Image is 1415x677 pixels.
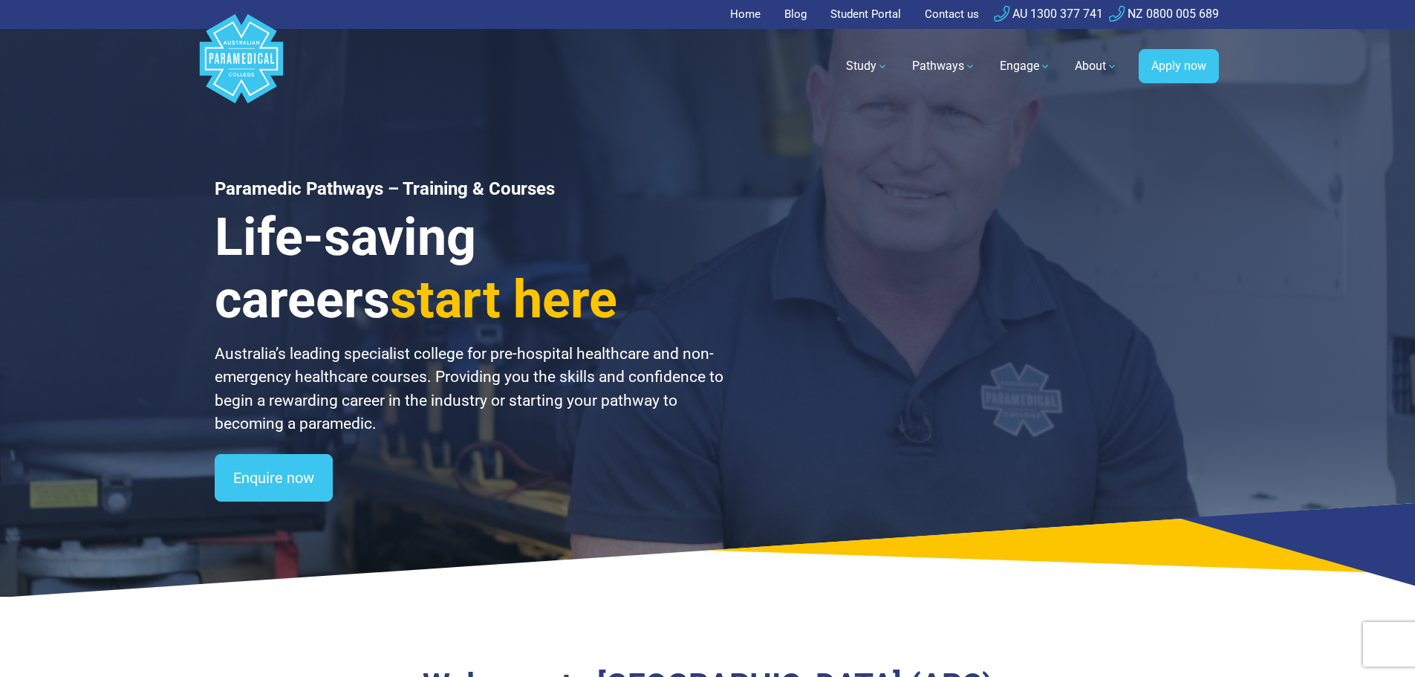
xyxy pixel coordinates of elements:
[903,45,985,87] a: Pathways
[197,29,286,104] a: Australian Paramedical College
[215,454,333,502] a: Enquire now
[1066,45,1127,87] a: About
[991,45,1060,87] a: Engage
[994,7,1103,21] a: AU 1300 377 741
[1109,7,1219,21] a: NZ 0800 005 689
[215,206,726,331] h3: Life-saving careers
[390,269,617,330] span: start here
[215,178,726,200] h1: Paramedic Pathways – Training & Courses
[1139,49,1219,83] a: Apply now
[215,343,726,436] p: Australia’s leading specialist college for pre-hospital healthcare and non-emergency healthcare c...
[837,45,897,87] a: Study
